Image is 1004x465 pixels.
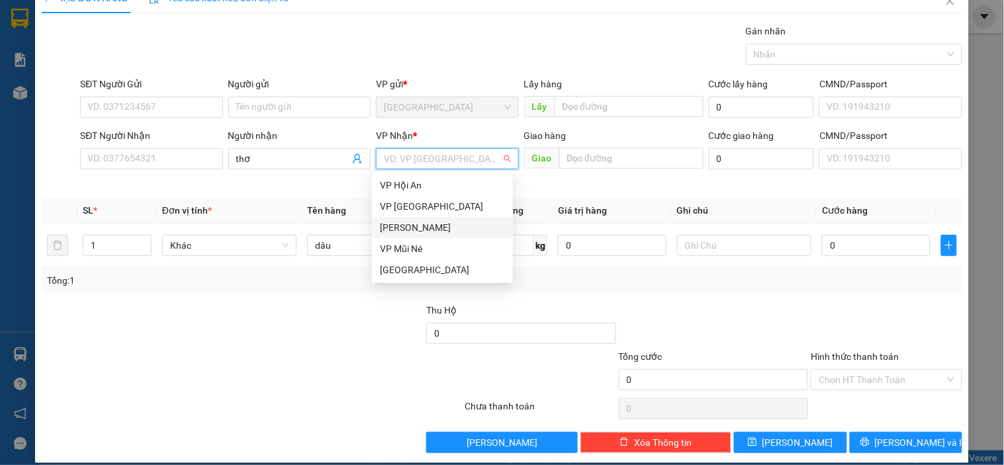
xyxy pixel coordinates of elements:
[380,241,505,256] div: VP Mũi Né
[850,432,962,453] button: printer[PERSON_NAME] và In
[228,128,371,143] div: Người nhận
[376,130,413,141] span: VP Nhận
[155,11,261,41] div: [PERSON_NAME]
[942,240,956,251] span: plus
[372,259,513,280] div: Đà Lạt
[467,435,537,450] span: [PERSON_NAME]
[709,148,815,169] input: Cước giao hàng
[380,199,505,214] div: VP [GEOGRAPHIC_DATA]
[811,351,899,362] label: Hình thức thanh toán
[822,205,868,216] span: Cước hàng
[762,435,833,450] span: [PERSON_NAME]
[672,198,817,224] th: Ghi chú
[709,97,815,118] input: Cước lấy hàng
[228,77,371,91] div: Người gửi
[819,128,962,143] div: CMND/Passport
[155,11,187,25] span: Nhận:
[47,235,68,256] button: delete
[153,67,192,99] span: CHƯA CƯỚC :
[524,79,563,89] span: Lấy hàng
[559,148,704,169] input: Dọc đường
[875,435,968,450] span: [PERSON_NAME] và In
[619,351,662,362] span: Tổng cước
[524,148,559,169] span: Giao
[709,130,774,141] label: Cước giao hàng
[426,305,457,316] span: Thu Hộ
[380,220,505,235] div: [PERSON_NAME]
[155,41,261,60] div: 0973476114
[534,235,547,256] span: kg
[372,217,513,238] div: Phan Thiết
[307,205,346,216] span: Tên hàng
[558,235,666,256] input: 0
[376,77,518,91] div: VP gửi
[80,77,222,91] div: SĐT Người Gửi
[380,178,505,192] div: VP Hội An
[463,399,617,422] div: Chưa thanh toán
[307,235,441,256] input: VD: Bàn, Ghế
[372,175,513,196] div: VP Hội An
[524,96,555,117] span: Lấy
[380,263,505,277] div: [GEOGRAPHIC_DATA]
[47,273,388,288] div: Tổng: 1
[619,437,629,448] span: delete
[748,437,757,448] span: save
[11,11,32,25] span: Gửi:
[734,432,846,453] button: save[PERSON_NAME]
[11,41,146,60] div: 0922265671
[860,437,870,448] span: printer
[580,432,731,453] button: deleteXóa Thông tin
[426,432,577,453] button: [PERSON_NAME]
[677,235,811,256] input: Ghi Chú
[709,79,768,89] label: Cước lấy hàng
[524,130,567,141] span: Giao hàng
[558,205,607,216] span: Giá trị hàng
[746,26,786,36] label: Gán nhãn
[634,435,692,450] span: Xóa Thông tin
[80,128,222,143] div: SĐT Người Nhận
[170,235,289,255] span: Khác
[384,97,510,117] span: Đà Lạt
[11,11,146,41] div: [GEOGRAPHIC_DATA]
[372,238,513,259] div: VP Mũi Né
[372,196,513,217] div: VP Nha Trang
[352,153,363,164] span: user-add
[83,205,93,216] span: SL
[376,171,518,186] div: Văn phòng không hợp lệ
[819,77,962,91] div: CMND/Passport
[162,205,212,216] span: Đơn vị tính
[153,67,263,100] div: 30.000
[941,235,957,256] button: plus
[555,96,704,117] input: Dọc đường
